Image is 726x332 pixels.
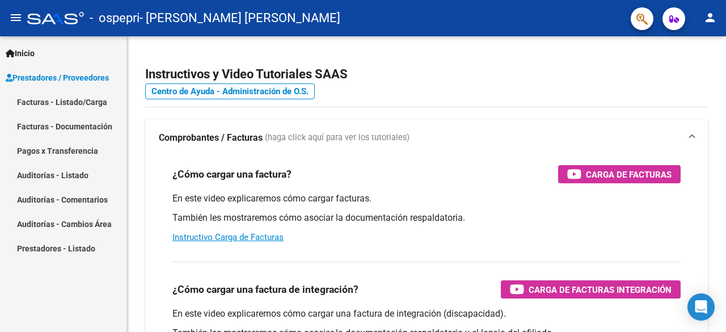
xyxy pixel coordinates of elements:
span: Carga de Facturas Integración [529,283,672,297]
mat-icon: menu [9,11,23,24]
a: Centro de Ayuda - Administración de O.S. [145,83,315,99]
div: Open Intercom Messenger [687,293,715,321]
h2: Instructivos y Video Tutoriales SAAS [145,64,708,85]
span: Inicio [6,47,35,60]
mat-expansion-panel-header: Comprobantes / Facturas (haga click aquí para ver los tutoriales) [145,120,708,156]
span: (haga click aquí para ver los tutoriales) [265,132,410,144]
span: - ospepri [90,6,140,31]
mat-icon: person [703,11,717,24]
h3: ¿Cómo cargar una factura de integración? [172,281,358,297]
span: Prestadores / Proveedores [6,72,109,84]
p: También les mostraremos cómo asociar la documentación respaldatoria. [172,212,681,224]
button: Carga de Facturas Integración [501,280,681,299]
span: Carga de Facturas [586,167,672,182]
span: - [PERSON_NAME] [PERSON_NAME] [140,6,340,31]
strong: Comprobantes / Facturas [159,132,263,144]
button: Carga de Facturas [558,165,681,183]
p: En este video explicaremos cómo cargar facturas. [172,192,681,205]
p: En este video explicaremos cómo cargar una factura de integración (discapacidad). [172,308,681,320]
a: Instructivo Carga de Facturas [172,232,284,242]
h3: ¿Cómo cargar una factura? [172,166,292,182]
